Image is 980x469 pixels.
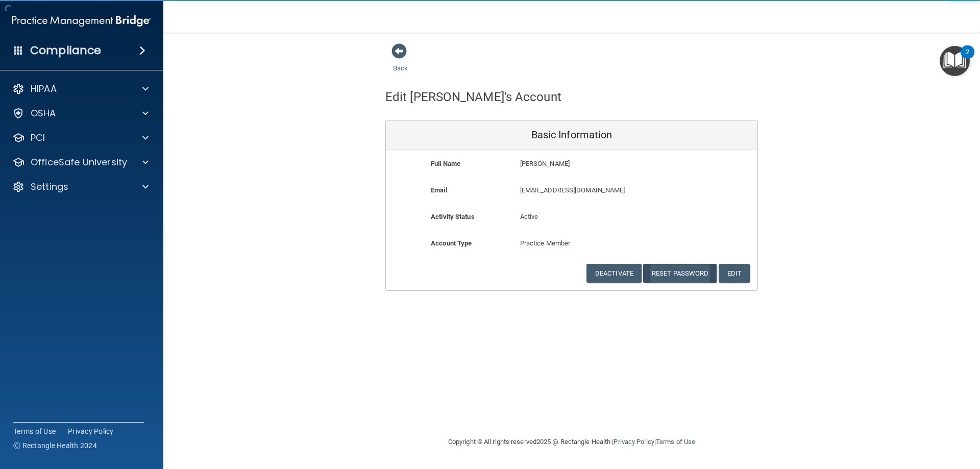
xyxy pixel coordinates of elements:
b: Account Type [431,239,472,247]
p: Active [520,211,624,223]
b: Full Name [431,160,460,167]
h4: Compliance [30,43,101,58]
a: PCI [12,132,149,144]
a: Terms of Use [13,426,56,436]
h4: Edit [PERSON_NAME]'s Account [385,90,561,104]
a: Privacy Policy [68,426,114,436]
b: Email [431,186,447,194]
p: OSHA [31,107,56,119]
a: Settings [12,181,149,193]
p: Practice Member [520,237,624,250]
a: OSHA [12,107,149,119]
iframe: Drift Widget Chat Controller [803,397,968,437]
b: Activity Status [431,213,475,220]
div: Basic Information [386,120,757,150]
a: HIPAA [12,83,149,95]
p: PCI [31,132,45,144]
p: [PERSON_NAME] [520,158,683,170]
button: Deactivate [586,264,642,283]
a: Terms of Use [656,438,695,446]
button: Open Resource Center, 2 new notifications [940,46,970,76]
button: Reset Password [643,264,717,283]
p: Settings [31,181,68,193]
img: PMB logo [12,11,151,31]
p: OfficeSafe University [31,156,127,168]
div: 2 [966,52,969,65]
span: Ⓒ Rectangle Health 2024 [13,440,97,451]
a: OfficeSafe University [12,156,149,168]
button: Edit [719,264,750,283]
p: [EMAIL_ADDRESS][DOMAIN_NAME] [520,184,683,196]
a: Back [393,52,408,72]
p: HIPAA [31,83,57,95]
a: Privacy Policy [614,438,654,446]
div: Copyright © All rights reserved 2025 @ Rectangle Health | | [385,426,758,458]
